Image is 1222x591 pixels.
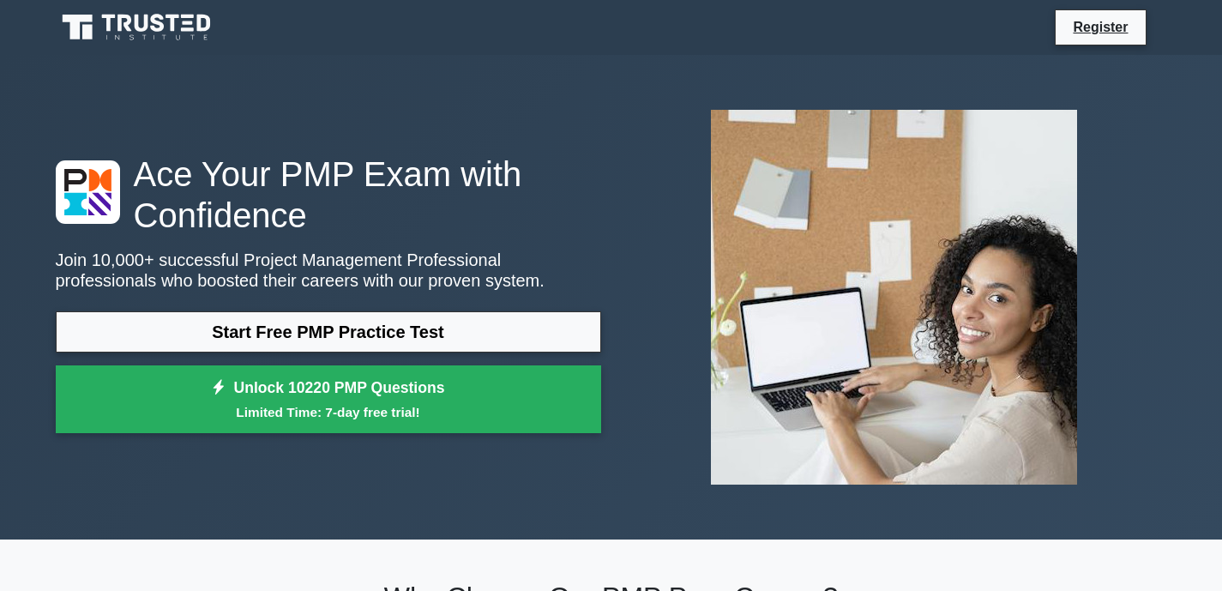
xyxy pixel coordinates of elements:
h1: Ace Your PMP Exam with Confidence [56,154,601,236]
small: Limited Time: 7-day free trial! [77,402,580,422]
a: Register [1062,16,1138,38]
a: Unlock 10220 PMP QuestionsLimited Time: 7-day free trial! [56,365,601,434]
p: Join 10,000+ successful Project Management Professional professionals who boosted their careers w... [56,250,601,291]
a: Start Free PMP Practice Test [56,311,601,353]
